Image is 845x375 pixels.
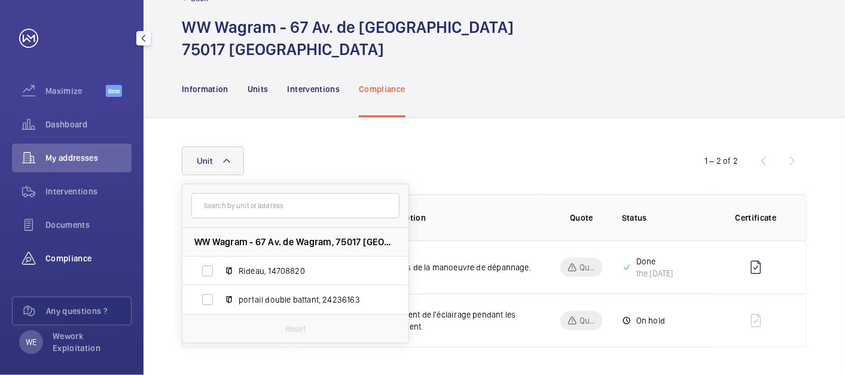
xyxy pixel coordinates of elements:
[182,83,228,95] p: Information
[45,252,132,264] span: Compliance
[579,261,596,273] p: Quote pending
[636,267,673,279] div: the [DATE]
[182,147,244,175] button: Unit
[45,152,132,164] span: My addresses
[26,336,36,348] p: WE
[570,212,593,224] p: Quote
[239,294,377,306] span: portail double battant, 24236163
[182,16,514,60] h1: WW Wagram - 67 Av. de [GEOGRAPHIC_DATA] 75017 [GEOGRAPHIC_DATA]
[359,83,405,95] p: Compliance
[46,305,131,317] span: Any questions ?
[285,323,306,335] p: Reset
[239,265,377,277] span: Rideau, 14708820
[248,83,269,95] p: Units
[622,212,710,224] p: Status
[730,212,782,224] p: Certificate
[45,118,132,130] span: Dashboard
[45,219,132,231] span: Documents
[106,85,122,97] span: Beta
[704,155,738,167] div: 1 – 2 of 2
[45,185,132,197] span: Interventions
[636,255,673,267] p: Done
[191,193,399,218] input: Search by unit or address
[45,85,106,97] span: Maximize
[288,83,340,95] p: Interventions
[53,330,124,354] p: Wework Exploitation
[636,315,665,327] p: On hold
[579,315,596,327] p: Quote pending
[197,156,212,166] span: Unit
[321,261,541,273] p: Afficher les instructions de la manoeuvre de dépannage.
[194,236,396,248] span: WW Wagram - 67 Av. de Wagram, 75017 [GEOGRAPHIC_DATA]
[321,309,541,333] p: Assurer le fonctionnement de l'éclairage pendant les phases de fonctionnement.
[321,212,541,224] p: Insurance item description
